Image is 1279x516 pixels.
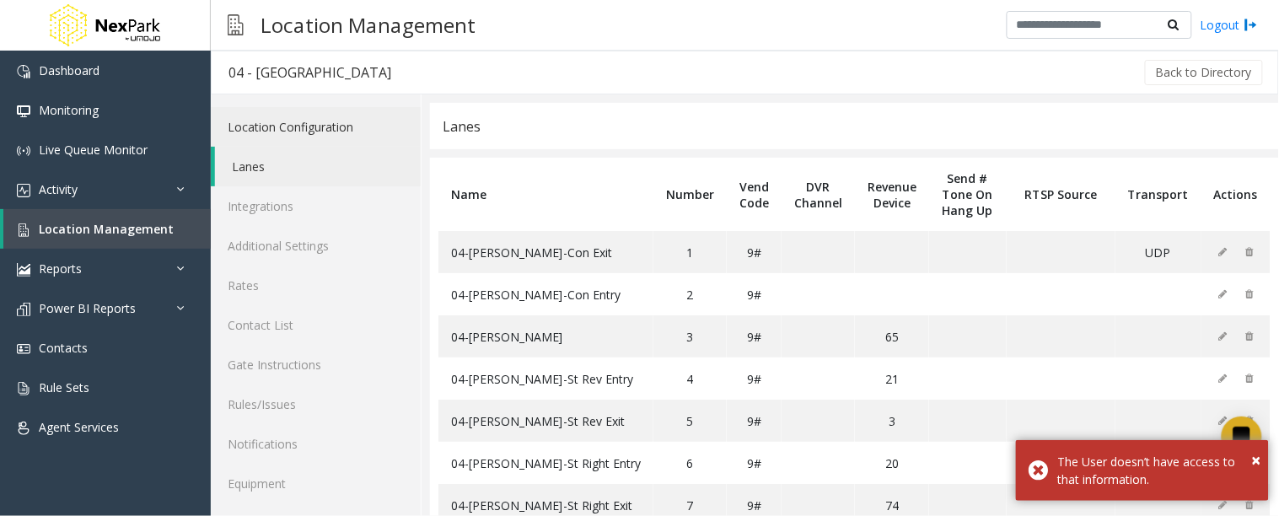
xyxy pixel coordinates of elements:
[211,345,421,384] a: Gate Instructions
[1115,158,1201,231] th: Transport
[451,497,632,513] span: 04-[PERSON_NAME]-St Right Exit
[727,231,782,273] td: 9#
[39,300,136,316] span: Power BI Reports
[438,158,653,231] th: Name
[3,209,211,249] a: Location Management
[443,116,481,137] div: Lanes
[252,4,484,46] h3: Location Management
[653,400,727,442] td: 5
[451,287,621,303] span: 04-[PERSON_NAME]-Con Entry
[727,442,782,484] td: 9#
[17,105,30,118] img: 'icon'
[39,62,99,78] span: Dashboard
[211,107,421,147] a: Location Configuration
[1115,231,1201,273] td: UDP
[39,221,174,237] span: Location Management
[727,315,782,357] td: 9#
[17,422,30,435] img: 'icon'
[17,65,30,78] img: 'icon'
[1145,60,1263,85] button: Back to Directory
[17,223,30,237] img: 'icon'
[17,303,30,316] img: 'icon'
[653,442,727,484] td: 6
[228,4,244,46] img: pageIcon
[727,400,782,442] td: 9#
[211,305,421,345] a: Contact List
[1201,158,1271,231] th: Actions
[211,186,421,226] a: Integrations
[39,261,82,277] span: Reports
[39,181,78,197] span: Activity
[211,464,421,503] a: Equipment
[17,342,30,356] img: 'icon'
[1252,448,1261,473] button: Close
[17,382,30,395] img: 'icon'
[855,158,929,231] th: Revenue Device
[451,371,633,387] span: 04-[PERSON_NAME]-St Rev Entry
[39,142,148,158] span: Live Queue Monitor
[39,379,89,395] span: Rule Sets
[451,455,641,471] span: 04-[PERSON_NAME]-St Right Entry
[17,184,30,197] img: 'icon'
[1007,158,1115,231] th: RTSP Source
[39,340,88,356] span: Contacts
[727,158,782,231] th: Vend Code
[211,424,421,464] a: Notifications
[727,357,782,400] td: 9#
[211,226,421,266] a: Additional Settings
[1058,453,1256,488] div: The User doesn’t have access to that information.
[228,62,391,83] div: 04 - [GEOGRAPHIC_DATA]
[451,329,563,345] span: 04-[PERSON_NAME]
[653,231,727,273] td: 1
[1252,449,1261,471] span: ×
[855,315,929,357] td: 65
[653,357,727,400] td: 4
[727,273,782,315] td: 9#
[17,144,30,158] img: 'icon'
[929,158,1007,231] th: Send # Tone On Hang Up
[215,147,421,186] a: Lanes
[39,102,99,118] span: Monitoring
[39,419,119,435] span: Agent Services
[855,357,929,400] td: 21
[653,158,727,231] th: Number
[211,384,421,424] a: Rules/Issues
[1244,16,1258,34] img: logout
[451,245,612,261] span: 04-[PERSON_NAME]-Con Exit
[653,273,727,315] td: 2
[211,266,421,305] a: Rates
[1201,16,1258,34] a: Logout
[451,413,625,429] span: 04-[PERSON_NAME]-St Rev Exit
[855,442,929,484] td: 20
[17,263,30,277] img: 'icon'
[855,400,929,442] td: 3
[782,158,855,231] th: DVR Channel
[653,315,727,357] td: 3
